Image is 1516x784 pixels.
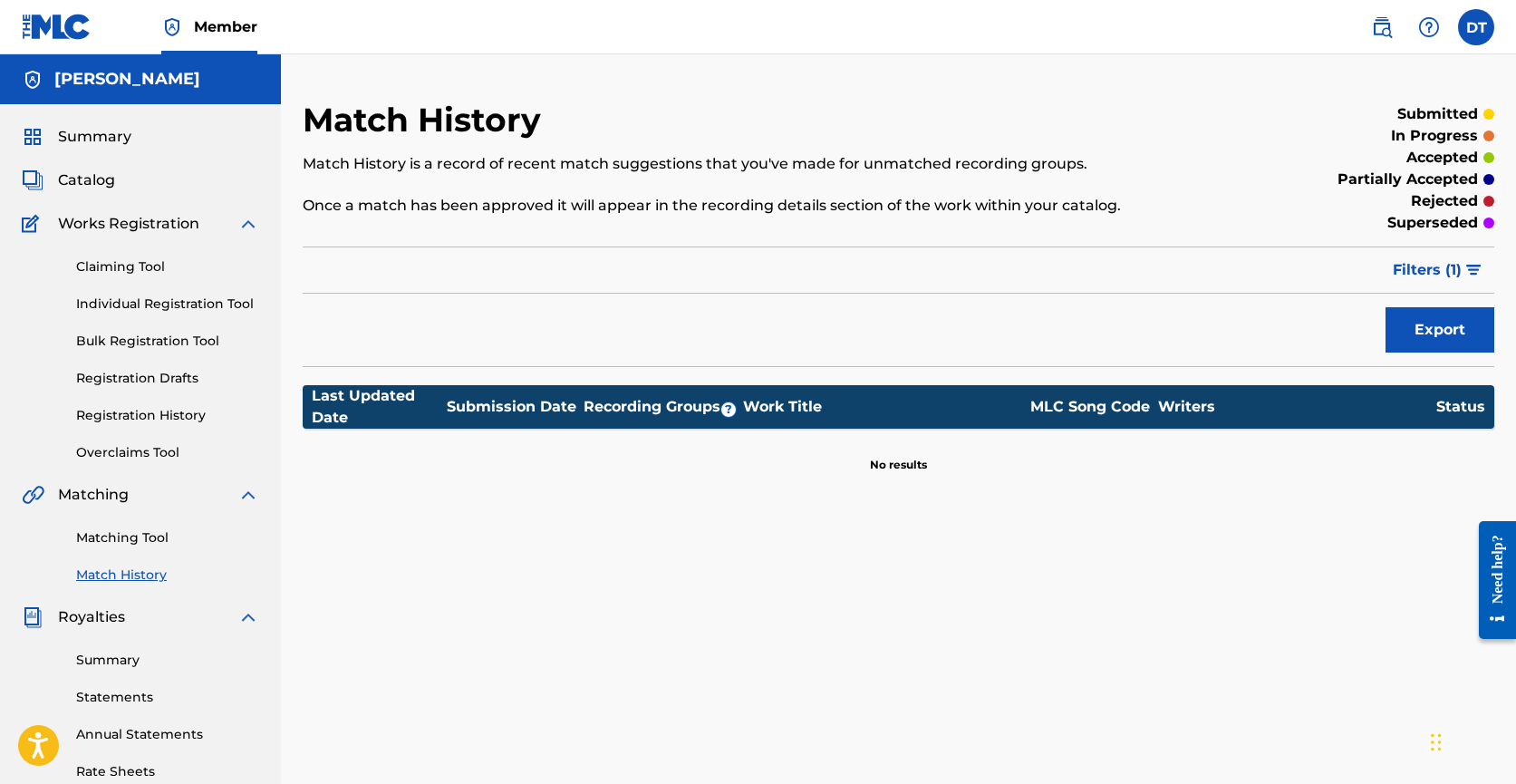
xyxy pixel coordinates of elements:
a: Annual Statements [76,725,259,744]
p: Match History is a record of recent match suggestions that you've made for unmatched recording gr... [303,153,1221,175]
p: Once a match has been approved it will appear in the recording details section of the work within... [303,195,1221,217]
div: Writers [1158,396,1436,418]
span: Member [194,16,257,37]
img: expand [237,213,259,235]
a: Public Search [1364,9,1400,45]
img: MLC Logo [22,14,92,40]
img: expand [237,606,259,628]
button: Filters (1) [1382,247,1494,293]
span: Catalog [58,169,115,191]
p: submitted [1397,103,1478,125]
img: Matching [22,484,44,506]
span: Works Registration [58,213,199,235]
img: filter [1466,265,1482,276]
span: Royalties [58,606,125,628]
span: Summary [58,126,131,148]
span: Filters ( 1 ) [1393,259,1462,281]
a: Registration Drafts [76,369,259,388]
img: Works Registration [22,213,45,235]
a: Individual Registration Tool [76,295,259,314]
a: Statements [76,688,259,707]
span: ? [721,402,736,417]
p: partially accepted [1337,169,1478,190]
p: accepted [1406,147,1478,169]
div: Drag [1431,715,1442,769]
img: Accounts [22,69,43,91]
a: Registration History [76,406,259,425]
iframe: Chat Widget [1425,697,1516,784]
h2: Match History [303,100,550,140]
img: Royalties [22,606,43,628]
div: MLC Song Code [1022,396,1158,418]
span: Matching [58,484,129,506]
p: No results [870,435,927,473]
img: Top Rightsholder [161,16,183,38]
div: Help [1411,9,1447,45]
a: Claiming Tool [76,257,259,276]
img: Summary [22,126,43,148]
p: rejected [1411,190,1478,212]
a: Match History [76,566,259,585]
a: Overclaims Tool [76,443,259,462]
button: Export [1386,307,1494,353]
p: in progress [1391,125,1478,147]
p: superseded [1387,212,1478,234]
div: Recording Groups [582,396,744,418]
a: Rate Sheets [76,762,259,781]
h5: Dwight Tolbert [54,69,200,90]
img: expand [237,484,259,506]
div: Status [1436,396,1485,418]
a: Bulk Registration Tool [76,332,259,351]
div: Submission Date [447,396,582,418]
div: User Menu [1458,9,1494,45]
a: Summary [76,651,259,670]
img: Catalog [22,169,43,191]
a: CatalogCatalog [22,169,115,191]
a: Matching Tool [76,528,259,547]
div: Work Title [743,396,1021,418]
iframe: Resource Center [1465,503,1516,658]
a: SummarySummary [22,126,131,148]
img: search [1371,16,1393,38]
img: help [1418,16,1440,38]
div: Last Updated Date [312,385,447,429]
